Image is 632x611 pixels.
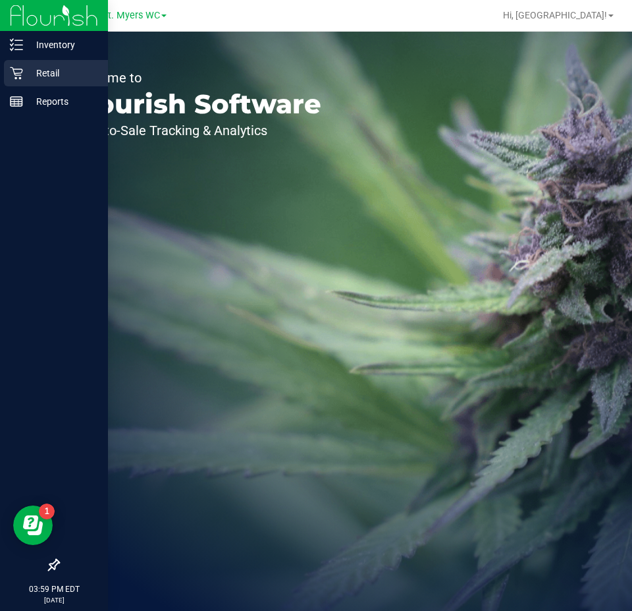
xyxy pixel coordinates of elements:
[13,506,53,545] iframe: Resource center
[10,67,23,80] inline-svg: Retail
[71,91,321,117] p: Flourish Software
[23,65,102,81] p: Retail
[103,10,160,21] span: Ft. Myers WC
[10,95,23,108] inline-svg: Reports
[6,583,102,595] p: 03:59 PM EDT
[39,504,55,519] iframe: Resource center unread badge
[23,94,102,109] p: Reports
[71,71,321,84] p: Welcome to
[6,595,102,605] p: [DATE]
[23,37,102,53] p: Inventory
[503,10,607,20] span: Hi, [GEOGRAPHIC_DATA]!
[71,124,321,137] p: Seed-to-Sale Tracking & Analytics
[10,38,23,51] inline-svg: Inventory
